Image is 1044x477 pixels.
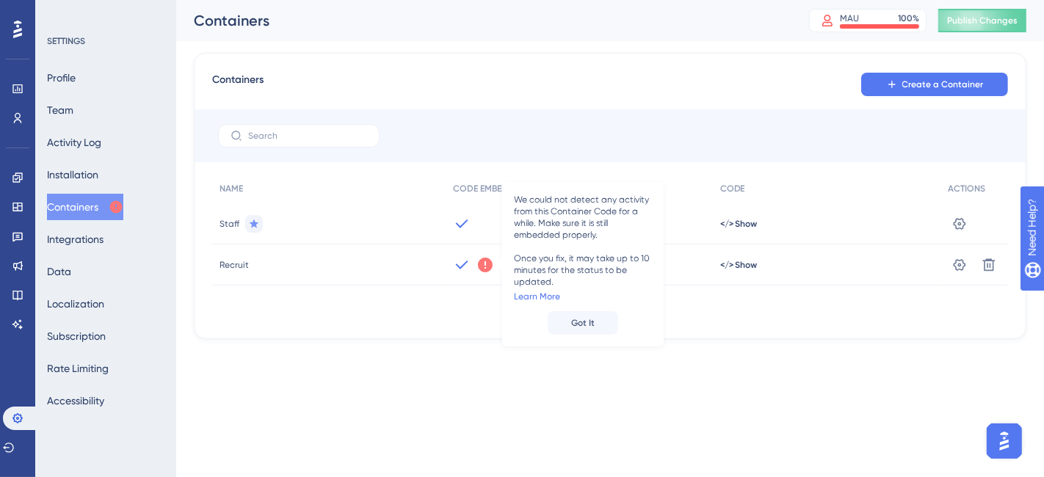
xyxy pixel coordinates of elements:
[514,291,560,302] a: Learn More
[194,10,772,31] div: Containers
[947,15,1018,26] span: Publish Changes
[898,12,919,24] div: 100 %
[47,355,109,382] button: Rate Limiting
[248,131,367,141] input: Search
[47,291,104,317] button: Localization
[47,258,71,285] button: Data
[212,71,264,98] span: Containers
[220,183,243,194] span: NAME
[47,194,123,220] button: Containers
[47,161,98,188] button: Installation
[938,9,1026,32] button: Publish Changes
[720,259,758,271] button: </> Show
[220,218,239,230] span: Staff
[840,12,859,24] div: MAU
[720,183,745,194] span: CODE
[47,387,104,414] button: Accessibility
[948,183,985,194] span: ACTIONS
[982,419,1026,463] iframe: UserGuiding AI Assistant Launcher
[514,194,652,288] span: We could not detect any activity from this Container Code for a while. Make sure it is still embe...
[47,35,166,47] div: SETTINGS
[47,97,73,123] button: Team
[35,4,92,21] span: Need Help?
[902,79,984,90] span: Create a Container
[861,73,1008,96] button: Create a Container
[548,311,618,335] button: Got It
[47,129,101,156] button: Activity Log
[571,317,595,329] span: Got It
[47,323,106,349] button: Subscription
[220,259,249,271] span: Recruit
[47,65,76,91] button: Profile
[453,183,529,194] span: CODE EMBEDDING
[47,226,104,252] button: Integrations
[720,218,758,230] button: </> Show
